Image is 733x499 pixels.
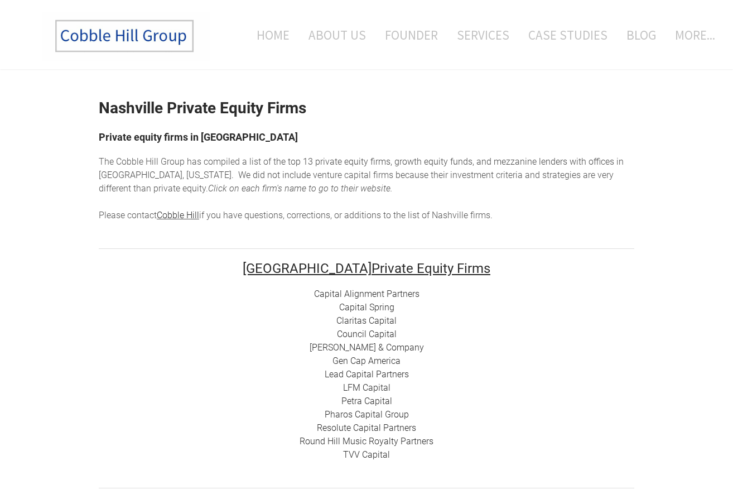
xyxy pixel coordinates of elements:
[99,155,634,222] div: he top 13 private equity firms, growth equity funds, and mezzanine lenders with offices in [GEOGR...
[325,409,409,420] a: Pharos Capital Group
[343,382,390,393] a: LFM Capital
[42,12,210,61] img: The Cobble Hill Group LLC
[325,369,409,380] a: Lead Capital Partners
[377,12,446,58] a: Founder
[310,342,424,353] a: [PERSON_NAME] & Company
[336,315,397,326] a: Claritas Capital
[337,329,397,339] a: Council Capital
[449,12,518,58] a: Services
[157,210,199,220] a: Cobble Hill
[243,261,490,276] font: Private Equity Firms
[343,449,390,460] a: TVV Capital
[339,302,394,313] a: Capital Spring
[300,12,374,58] a: About Us
[240,12,298,58] a: Home
[618,12,664,58] a: Blog
[667,12,715,58] a: more...
[314,289,419,299] a: Capital Alignment Partners
[317,423,416,433] a: Resolute Capital Partners
[300,436,433,447] a: Round Hill Music Royalty Partners
[99,156,276,167] span: The Cobble Hill Group has compiled a list of t
[243,261,372,276] font: [GEOGRAPHIC_DATA]
[341,396,392,406] a: Petra Capital
[99,210,493,220] span: Please contact if you have questions, corrections, or additions to the list of Nashville firms.
[520,12,616,58] a: Case Studies
[99,99,306,117] strong: Nashville Private Equity Firms
[332,356,401,366] a: Gen Cap America
[208,183,393,194] em: Click on each firm's name to go to their website. ​
[99,131,298,143] font: Private equity firms in [GEOGRAPHIC_DATA]
[99,170,614,194] span: enture capital firms because their investment criteria and strategies are very different than pri...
